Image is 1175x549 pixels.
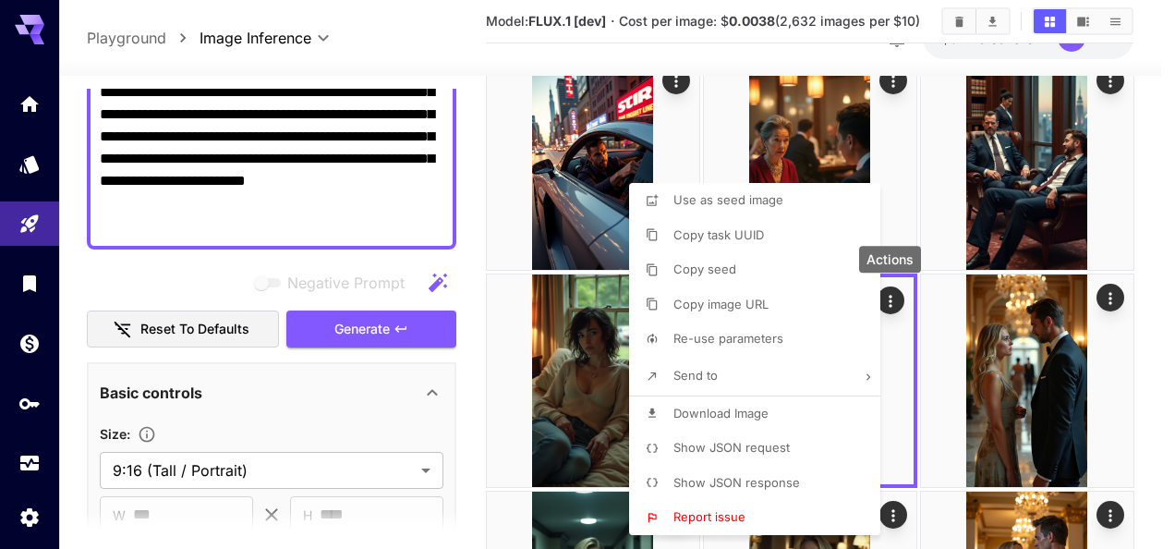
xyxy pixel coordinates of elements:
span: Copy image URL [673,297,769,311]
span: Show JSON request [673,440,790,455]
span: Send to [673,368,718,383]
span: Download Image [673,406,769,421]
span: Use as seed image [673,192,783,207]
span: Report issue [673,509,745,524]
span: Show JSON response [673,475,800,490]
span: Re-use parameters [673,331,783,346]
span: Copy task UUID [673,227,764,242]
div: Actions [859,246,921,273]
span: Copy seed [673,262,736,276]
